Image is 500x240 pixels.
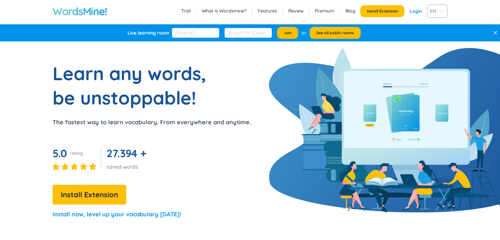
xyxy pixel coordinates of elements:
p: The fastest way to learn vocabulary. From everywhere and anytime. [53,118,251,127]
button: See all public rooms [310,27,361,39]
input: 6-digit PIN (Optional) [225,28,272,38]
h1: Learn any words, be unstoppable! [53,61,217,110]
a: Premium [315,8,334,14]
span: 27.394 + [107,147,146,160]
a: Blog [345,8,355,14]
span: See all public rooms [316,30,354,36]
span: VIE [430,6,442,16]
div: rating [70,150,83,156]
p: Install now, level up your vocabulary [DATE]! [53,210,181,219]
a: Trial [181,8,191,14]
span: Join [284,30,292,36]
span: Install Extension [367,9,398,14]
span: 5.0 [53,147,67,160]
button: Install Extension [53,185,126,204]
a: Review [288,8,304,14]
span: Install Extension [61,189,118,201]
button: Install Extension [360,5,404,17]
div: saved words [107,163,149,170]
a: Login [410,5,422,17]
a: Install Extension [53,192,126,199]
a: Features [258,8,277,14]
div: Live learning room [128,30,169,36]
div: or [301,29,306,36]
button: Join [277,27,298,39]
a: What is Wordsmine? [202,8,247,14]
a: WordsMine! [53,5,107,18]
input: Room ID [172,28,219,38]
